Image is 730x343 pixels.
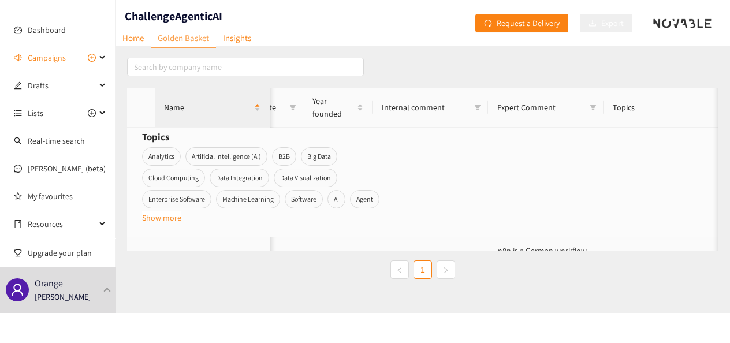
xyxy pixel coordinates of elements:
[142,169,205,187] span: Cloud Computing
[580,14,632,32] button: downloadExport
[590,104,597,111] span: filter
[127,58,364,76] input: Search by company name
[185,147,267,166] span: Artificial Intelligence (AI)
[272,147,296,166] span: B2B
[390,260,409,279] li: Previous Page
[14,54,22,62] span: sound
[497,101,585,114] span: Expert Comment
[396,267,403,274] span: left
[672,288,730,343] div: Widget de chat
[312,95,355,120] span: Year founded
[142,190,211,208] span: Enterprise Software
[28,102,43,125] span: Lists
[116,29,151,47] a: Home
[350,190,379,208] span: Agent
[28,136,85,146] a: Real-time search
[210,169,269,187] span: Data Integration
[28,163,106,174] a: [PERSON_NAME] (beta)
[474,104,481,111] span: filter
[437,260,455,279] li: Next Page
[285,190,323,208] span: Software
[28,46,66,69] span: Campaigns
[414,260,432,279] li: 1
[35,290,91,303] p: [PERSON_NAME]
[472,99,483,116] span: filter
[289,104,296,111] span: filter
[125,8,222,24] h1: ChallengeAgenticAI
[287,99,299,116] span: filter
[274,169,337,187] span: Data Visualization
[587,99,599,116] span: filter
[28,25,66,35] a: Dashboard
[303,88,373,128] th: Year founded
[151,29,216,48] a: Golden Basket
[414,261,431,278] a: 1
[14,81,22,90] span: edit
[35,276,63,290] p: Orange
[216,190,280,208] span: Machine Learning
[442,267,449,274] span: right
[88,109,96,117] span: plus-circle
[28,74,96,97] span: Drafts
[28,185,106,208] a: My favourites
[497,17,560,29] span: Request a Delivery
[28,212,96,236] span: Resources
[672,288,730,343] iframe: Chat Widget
[301,147,337,166] span: Big Data
[437,260,455,279] button: right
[390,260,409,279] button: left
[484,19,492,28] span: redo
[142,211,181,217] button: Show more
[613,101,729,114] span: Topics
[475,14,568,32] button: redoRequest a Delivery
[14,109,22,117] span: unordered-list
[382,101,470,114] span: Internal comment
[10,283,24,297] span: user
[142,147,181,166] span: Analytics
[327,190,345,208] span: Ai
[14,220,22,228] span: book
[164,101,252,114] span: Name
[28,241,106,264] span: Upgrade your plan
[14,249,22,257] span: trophy
[216,29,258,47] a: Insights
[142,128,169,146] h6: Topics
[88,54,96,62] span: plus-circle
